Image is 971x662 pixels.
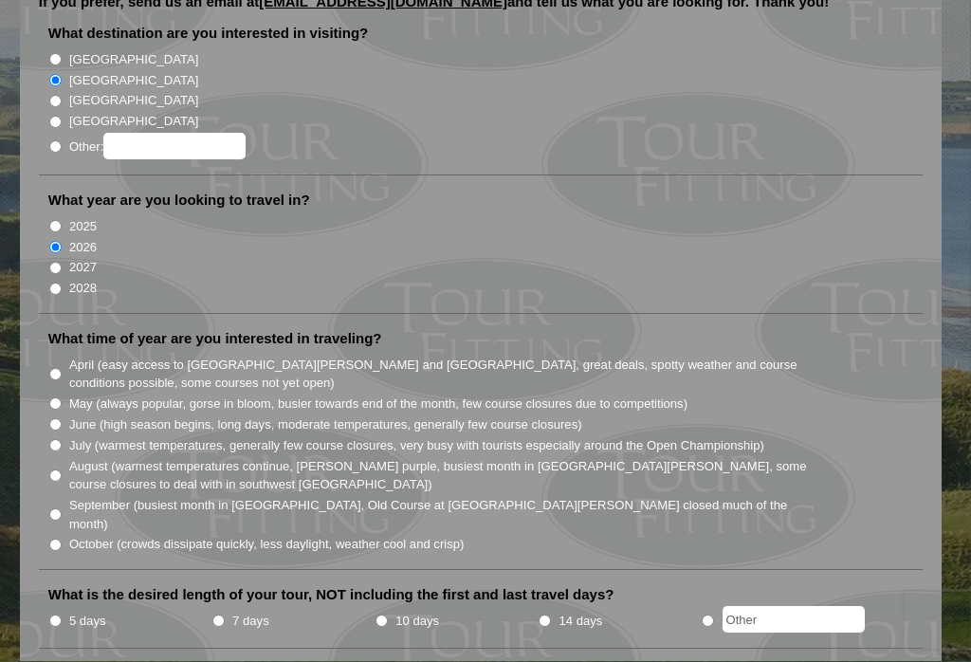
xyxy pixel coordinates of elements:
label: [GEOGRAPHIC_DATA] [69,92,198,111]
label: 2026 [69,239,97,258]
input: Other: [103,134,246,160]
label: April (easy access to [GEOGRAPHIC_DATA][PERSON_NAME] and [GEOGRAPHIC_DATA], great deals, spotty w... [69,357,817,394]
label: 7 days [232,613,269,632]
label: [GEOGRAPHIC_DATA] [69,51,198,70]
label: [GEOGRAPHIC_DATA] [69,113,198,132]
label: October (crowds dissipate quickly, less daylight, weather cool and crisp) [69,536,465,555]
label: May (always popular, gorse in bloom, busier towards end of the month, few course closures due to ... [69,395,687,414]
label: August (warmest temperatures continue, [PERSON_NAME] purple, busiest month in [GEOGRAPHIC_DATA][P... [69,458,817,495]
label: Other: [69,134,246,160]
label: June (high season begins, long days, moderate temperatures, generally few course closures) [69,416,582,435]
label: 5 days [69,613,106,632]
label: 2025 [69,218,97,237]
label: What year are you looking to travel in? [48,192,310,211]
label: 2028 [69,280,97,299]
label: [GEOGRAPHIC_DATA] [69,72,198,91]
label: July (warmest temperatures, generally few course closures, very busy with tourists especially aro... [69,437,764,456]
label: What destination are you interested in visiting? [48,25,369,44]
label: 10 days [395,613,439,632]
label: September (busiest month in [GEOGRAPHIC_DATA], Old Course at [GEOGRAPHIC_DATA][PERSON_NAME] close... [69,497,817,534]
label: 2027 [69,259,97,278]
label: What is the desired length of your tour, NOT including the first and last travel days? [48,586,614,605]
input: Other [723,607,865,634]
label: 14 days [559,613,602,632]
label: What time of year are you interested in traveling? [48,330,382,349]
